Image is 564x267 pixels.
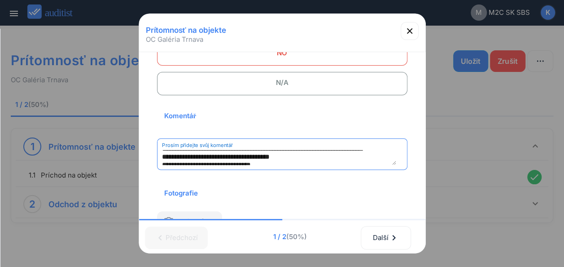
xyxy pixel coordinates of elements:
[222,232,359,242] span: 1 / 2
[361,226,411,249] button: Další
[168,44,396,62] span: NO
[146,35,203,44] span: OC Galéria Trnava
[372,228,399,248] div: Další
[388,232,399,243] i: chevron_right
[168,74,396,92] span: N/A
[157,179,205,208] h2: Fotografie
[157,102,204,130] h2: Komentář
[181,217,218,230] span: Přidat fotku
[143,22,229,38] h1: Prítomnosť na objekte
[162,150,396,165] textarea: Prosím přidejte svůj komentář
[286,232,307,241] span: (50%)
